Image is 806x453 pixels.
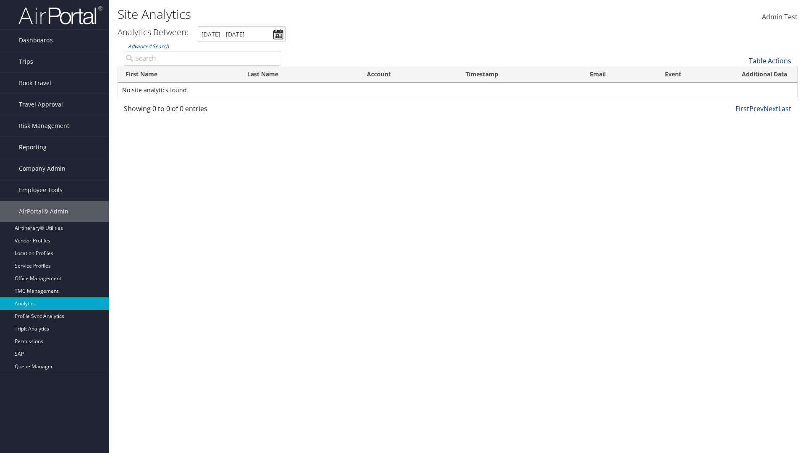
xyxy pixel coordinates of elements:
[118,66,240,83] th: First Name: activate to sort column ascending
[124,104,281,118] div: Showing 0 to 0 of 0 entries
[734,66,797,83] th: Additional Data
[19,94,63,115] span: Travel Approval
[458,66,582,83] th: Timestamp: activate to sort column descending
[198,26,286,42] input: [DATE] - [DATE]
[778,104,791,113] a: Last
[19,201,68,222] span: AirPortal® Admin
[657,66,734,83] th: Event
[118,83,797,98] td: No site analytics found
[19,158,65,179] span: Company Admin
[19,51,33,72] span: Trips
[19,115,69,136] span: Risk Management
[118,26,188,38] h3: Analytics Between:
[19,73,51,94] span: Book Travel
[764,104,778,113] a: Next
[762,4,798,30] a: Admin Test
[19,180,63,200] span: Employee Tools
[240,66,359,83] th: Last Name: activate to sort column ascending
[19,30,53,51] span: Dashboards
[124,51,281,66] input: Advanced Search
[582,66,657,83] th: Email
[128,43,169,50] a: Advanced Search
[118,5,571,23] h1: Site Analytics
[762,12,798,21] span: Admin Test
[749,56,791,65] a: Table Actions
[735,104,749,113] a: First
[749,104,764,113] a: Prev
[19,137,47,158] span: Reporting
[18,5,102,25] img: airportal-logo.png
[359,66,458,83] th: Account: activate to sort column ascending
